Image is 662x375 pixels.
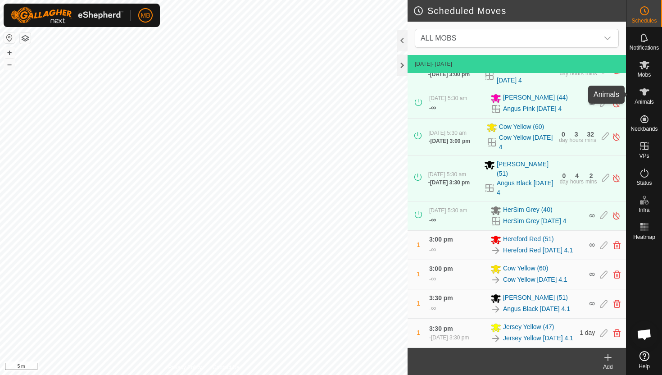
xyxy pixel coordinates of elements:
span: [DATE] 5:30 am [428,171,466,178]
div: - [428,70,470,78]
div: dropdown trigger [599,29,617,47]
div: 4 [575,173,579,179]
span: ALL MOBS [421,34,456,42]
a: Help [626,348,662,373]
span: ∞ [431,216,436,224]
div: day [560,71,568,76]
span: Notifications [630,45,659,50]
span: [DATE] [415,61,432,67]
div: Add [590,363,626,371]
span: MB [141,11,150,20]
img: To [490,304,501,315]
span: VPs [639,153,649,159]
div: 3 [575,131,578,137]
a: Cow Yellow [DATE] 4.1 [503,275,567,284]
img: Turn off schedule move [612,211,621,220]
div: hours [570,179,584,184]
span: ALL MOBS [417,29,599,47]
span: ∞ [431,275,436,283]
img: Turn off schedule move [612,65,621,75]
div: - [429,303,436,314]
img: To [490,245,501,256]
div: mins [585,137,596,143]
a: Angus Black [DATE] 4.1 [503,304,570,314]
span: HerSim Grey (40) [503,205,553,216]
span: 3:30 pm [429,325,453,332]
img: Turn off schedule move [612,174,621,183]
div: - [429,244,436,255]
div: day [560,179,568,184]
div: - [429,215,436,225]
a: Hereford Red [DATE] 4.1 [503,246,573,255]
span: [DATE] 3:30 pm [430,179,470,186]
div: day [559,137,567,143]
span: Status [636,180,652,186]
a: Contact Us [213,363,239,371]
span: ∞ [589,270,595,279]
span: ∞ [589,99,595,108]
a: HerSim Grey [DATE] 4 [503,216,567,226]
span: 1 [417,300,420,307]
div: 2 [589,173,593,179]
span: [DATE] 3:00 pm [430,138,470,144]
span: ∞ [431,304,436,312]
span: [DATE] 3:30 pm [431,334,469,341]
img: To [490,333,501,344]
span: 3:30 pm [429,294,453,302]
a: Cow Yellow [DATE] 4 [499,133,553,152]
button: Reset Map [4,32,15,43]
span: 3:00 pm [429,236,453,243]
div: 32 [587,131,594,137]
div: - [429,274,436,284]
span: Cow Yellow (60) [503,264,548,274]
span: [PERSON_NAME] (51) [503,293,568,304]
div: - [428,178,470,187]
span: [DATE] 5:30 am [429,207,467,214]
span: ∞ [589,211,595,220]
span: Heatmap [633,234,655,240]
button: + [4,47,15,58]
span: 1 [417,329,420,336]
span: 1 day [580,329,595,336]
a: Angus Pink [DATE] 4 [503,104,562,114]
span: [DATE] 5:30 am [429,95,467,101]
h2: Scheduled Moves [413,5,626,16]
div: hours [570,71,584,76]
button: Map Layers [20,33,31,44]
span: [DATE] 3:00 pm [430,71,470,78]
div: hours [570,137,583,143]
span: Help [639,364,650,369]
div: mins [585,71,597,76]
span: Mobs [638,72,651,78]
span: Animals [635,99,654,105]
span: Hereford Red (51) [503,234,554,245]
div: mins [585,179,597,184]
span: ∞ [431,104,436,111]
span: [DATE] 5:30 am [428,130,466,136]
span: [PERSON_NAME] (44) [503,93,568,104]
span: ∞ [589,299,595,308]
span: Neckbands [630,126,657,132]
a: Hereford Red [DATE] 4 [497,66,554,85]
span: - [DATE] [432,61,452,67]
img: To [490,274,501,285]
div: 0 [562,173,566,179]
span: ∞ [431,246,436,253]
span: Jersey Yellow (47) [503,322,554,333]
img: Gallagher Logo [11,7,123,23]
div: 0 [562,131,565,137]
span: 1 [417,270,420,278]
span: 3:00 pm [429,265,453,272]
button: – [4,59,15,70]
span: 1 [417,241,420,248]
span: [PERSON_NAME] (51) [497,160,554,178]
span: Cow Yellow (60) [499,122,544,133]
a: Privacy Policy [168,363,202,371]
img: Turn off schedule move [612,132,621,142]
span: Schedules [631,18,657,23]
div: - [429,334,469,342]
a: Open chat [631,321,658,348]
span: ∞ [589,240,595,249]
img: Turn off schedule move [612,99,621,108]
div: - [429,102,436,113]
